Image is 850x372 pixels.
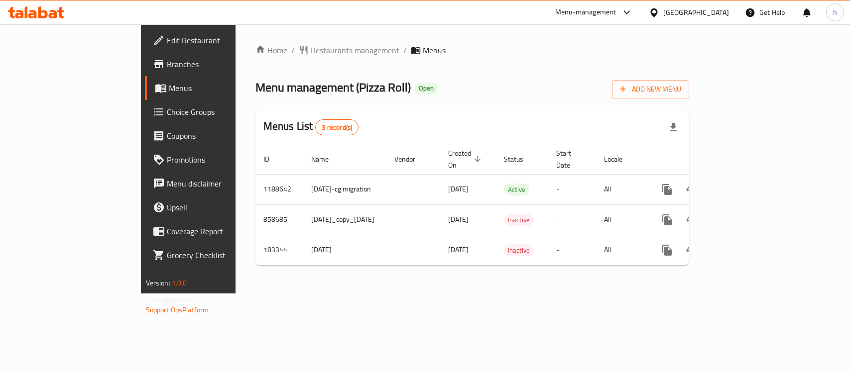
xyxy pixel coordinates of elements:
[311,153,342,165] span: Name
[146,277,170,289] span: Version:
[145,148,283,172] a: Promotions
[620,83,681,95] span: Add New Menu
[504,153,536,165] span: Status
[448,243,469,256] span: [DATE]
[145,243,283,267] a: Grocery Checklist
[167,106,275,118] span: Choice Groups
[556,147,584,171] span: Start Date
[415,83,438,94] div: Open
[548,174,596,204] td: -
[167,249,275,261] span: Grocery Checklist
[394,153,428,165] span: Vendor
[655,208,679,232] button: more
[172,277,187,289] span: 1.0.0
[146,293,192,306] span: Get support on:
[263,119,359,135] h2: Menus List
[661,115,685,139] div: Export file
[663,7,729,18] div: [GEOGRAPHIC_DATA]
[255,44,690,56] nav: breadcrumb
[403,44,407,56] li: /
[679,208,703,232] button: Change Status
[255,144,759,266] table: enhanced table
[423,44,446,56] span: Menus
[647,144,759,175] th: Actions
[145,124,283,148] a: Coupons
[303,235,386,265] td: [DATE]
[448,213,469,226] span: [DATE]
[596,204,647,235] td: All
[316,123,358,132] span: 3 record(s)
[596,174,647,204] td: All
[169,82,275,94] span: Menus
[504,214,534,226] span: Inactive
[145,219,283,243] a: Coverage Report
[291,44,295,56] li: /
[167,58,275,70] span: Branches
[145,28,283,52] a: Edit Restaurant
[303,204,386,235] td: [DATE]_copy_[DATE]
[167,178,275,189] span: Menu disclaimer
[679,178,703,201] button: Change Status
[415,84,438,93] span: Open
[504,214,534,226] div: Inactive
[504,184,529,195] span: Active
[315,119,359,135] div: Total records count
[167,34,275,46] span: Edit Restaurant
[548,235,596,265] td: -
[504,245,534,256] span: Inactive
[146,303,209,316] a: Support.OpsPlatform
[679,238,703,262] button: Change Status
[655,238,679,262] button: more
[167,201,275,213] span: Upsell
[145,76,283,100] a: Menus
[145,100,283,124] a: Choice Groups
[448,183,469,195] span: [DATE]
[145,172,283,195] a: Menu disclaimer
[548,204,596,235] td: -
[299,44,399,56] a: Restaurants management
[145,52,283,76] a: Branches
[555,6,616,18] div: Menu-management
[612,80,689,98] button: Add New Menu
[448,147,484,171] span: Created On
[145,195,283,219] a: Upsell
[167,130,275,142] span: Coupons
[655,178,679,201] button: more
[303,174,386,204] td: [DATE]-cg migration
[167,225,275,237] span: Coverage Report
[255,76,411,98] span: Menu management ( Pizza Roll )
[263,153,282,165] span: ID
[833,7,837,18] span: h
[604,153,635,165] span: Locale
[596,235,647,265] td: All
[167,154,275,166] span: Promotions
[311,44,399,56] span: Restaurants management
